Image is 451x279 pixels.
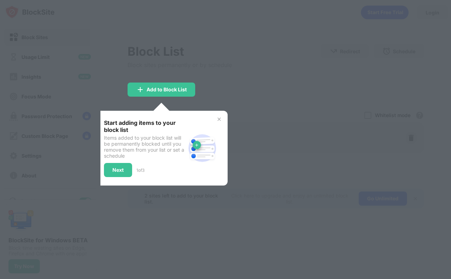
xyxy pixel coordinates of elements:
div: 1 of 3 [136,168,144,173]
div: Start adding items to your block list [104,119,185,133]
div: Next [112,167,124,173]
img: x-button.svg [216,116,222,122]
div: Items added to your block list will be permanently blocked until you remove them from your list o... [104,135,185,159]
div: Add to Block List [147,87,187,92]
img: block-site.svg [185,131,219,165]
